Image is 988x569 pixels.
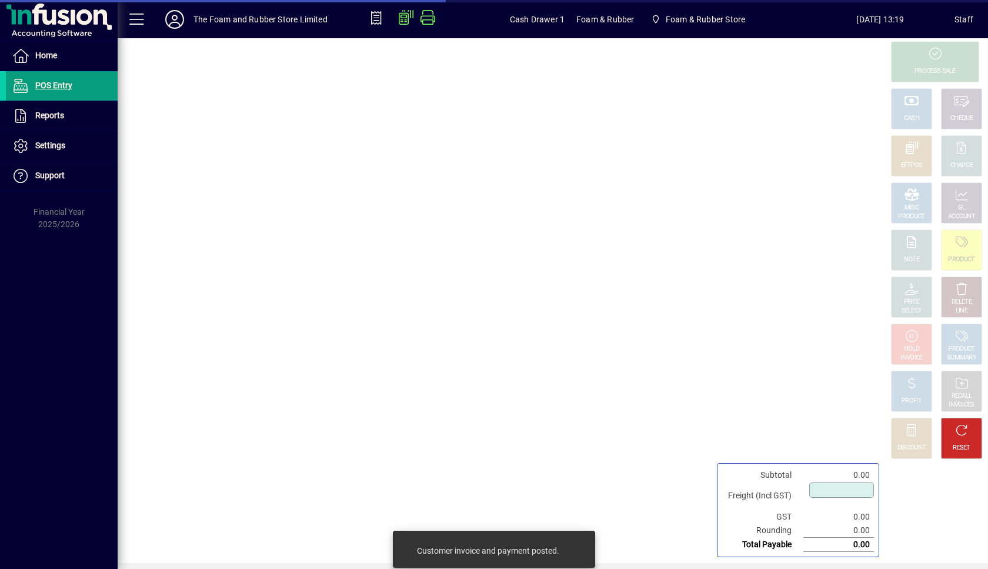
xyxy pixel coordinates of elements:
td: Total Payable [722,538,803,552]
div: CHARGE [950,161,973,170]
div: PROFIT [902,397,922,405]
div: CHEQUE [950,114,973,123]
div: HOLD [904,345,919,354]
div: RESET [953,444,970,452]
span: Foam & Rubber Store [666,10,745,29]
span: Settings [35,141,65,150]
div: The Foam and Rubber Store Limited [193,10,328,29]
span: POS Entry [35,81,72,90]
div: Customer invoice and payment posted. [417,545,559,557]
div: GL [958,204,966,212]
div: SELECT [902,307,922,315]
div: INVOICE [900,354,922,362]
span: [DATE] 13:19 [806,10,954,29]
div: NOTE [904,255,919,264]
span: Reports [35,111,64,120]
div: SUMMARY [947,354,976,362]
a: Reports [6,101,118,131]
span: Support [35,171,65,180]
div: DISCOUNT [897,444,926,452]
div: EFTPOS [901,161,923,170]
div: DELETE [952,298,972,307]
div: LINE [956,307,967,315]
span: Foam & Rubber [576,10,634,29]
div: CASH [904,114,919,123]
td: Rounding [722,524,803,538]
td: GST [722,510,803,524]
div: PROCESS SALE [914,67,956,76]
td: Freight (Incl GST) [722,482,803,510]
div: PRODUCT [948,345,974,354]
td: Subtotal [722,468,803,482]
div: INVOICES [949,401,974,410]
td: 0.00 [803,538,874,552]
span: Foam & Rubber Store [646,9,750,30]
a: Settings [6,131,118,161]
a: Home [6,41,118,71]
td: 0.00 [803,510,874,524]
div: ACCOUNT [948,212,975,221]
div: PRODUCT [898,212,924,221]
a: Support [6,161,118,191]
td: 0.00 [803,524,874,538]
div: RECALL [952,392,972,401]
div: Staff [954,10,973,29]
span: Home [35,51,57,60]
div: MISC [904,204,919,212]
div: PRODUCT [948,255,974,264]
div: PRICE [904,298,920,307]
button: Profile [156,9,193,30]
td: 0.00 [803,468,874,482]
span: Cash Drawer 1 [510,10,565,29]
